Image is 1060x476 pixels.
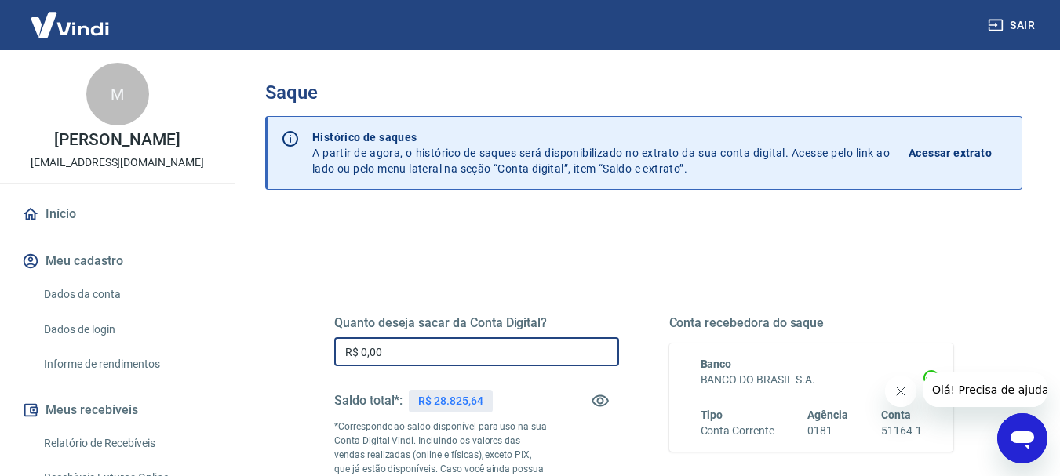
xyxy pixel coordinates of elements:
[701,423,774,439] h6: Conta Corrente
[31,154,204,171] p: [EMAIL_ADDRESS][DOMAIN_NAME]
[885,376,916,407] iframe: Fechar mensagem
[38,278,216,311] a: Dados da conta
[909,129,1009,176] a: Acessar extrato
[985,11,1041,40] button: Sair
[38,348,216,380] a: Informe de rendimentos
[997,413,1047,463] iframe: Botão para abrir a janela de mensagens
[312,129,890,176] p: A partir de agora, o histórico de saques será disponibilizado no extrato da sua conta digital. Ac...
[38,314,216,346] a: Dados de login
[909,145,992,161] p: Acessar extrato
[38,427,216,460] a: Relatório de Recebíveis
[881,423,922,439] h6: 51164-1
[807,423,848,439] h6: 0181
[312,129,890,145] p: Histórico de saques
[701,358,732,370] span: Banco
[54,132,180,148] p: [PERSON_NAME]
[418,393,483,409] p: R$ 28.825,64
[669,315,954,331] h5: Conta recebedora do saque
[9,11,132,24] span: Olá! Precisa de ajuda?
[334,393,403,409] h5: Saldo total*:
[265,82,1022,104] h3: Saque
[807,409,848,421] span: Agência
[19,244,216,278] button: Meu cadastro
[881,409,911,421] span: Conta
[701,372,923,388] h6: BANCO DO BRASIL S.A.
[923,372,1047,407] iframe: Mensagem da empresa
[19,1,121,49] img: Vindi
[701,409,723,421] span: Tipo
[19,197,216,231] a: Início
[19,393,216,427] button: Meus recebíveis
[334,315,619,331] h5: Quanto deseja sacar da Conta Digital?
[86,63,149,125] div: M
